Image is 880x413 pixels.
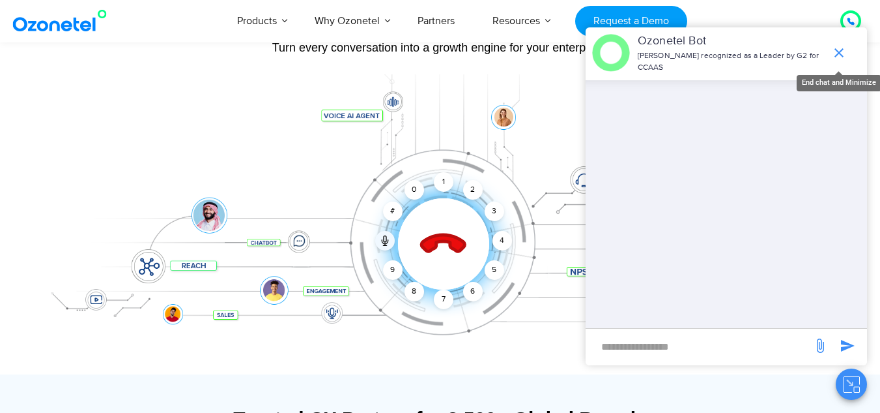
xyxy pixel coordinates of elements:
[405,282,424,301] div: 8
[383,260,403,280] div: 9
[463,180,483,200] div: 2
[405,180,424,200] div: 0
[484,260,504,280] div: 5
[492,231,512,251] div: 4
[575,6,687,37] a: Request a Demo
[592,34,630,72] img: header
[592,335,806,359] div: new-msg-input
[834,333,860,359] span: send message
[807,333,833,359] span: send message
[434,172,453,192] div: 1
[826,40,852,66] span: end chat or minimize
[638,50,825,74] p: [PERSON_NAME] recognized as a Leader by G2 for CCAAS
[638,33,825,50] p: Ozonetel Bot
[434,290,453,309] div: 7
[383,202,403,221] div: #
[33,40,847,55] div: Turn every conversation into a growth engine for your enterprise.
[484,202,504,221] div: 3
[836,369,867,400] button: Close chat
[463,282,483,301] div: 6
